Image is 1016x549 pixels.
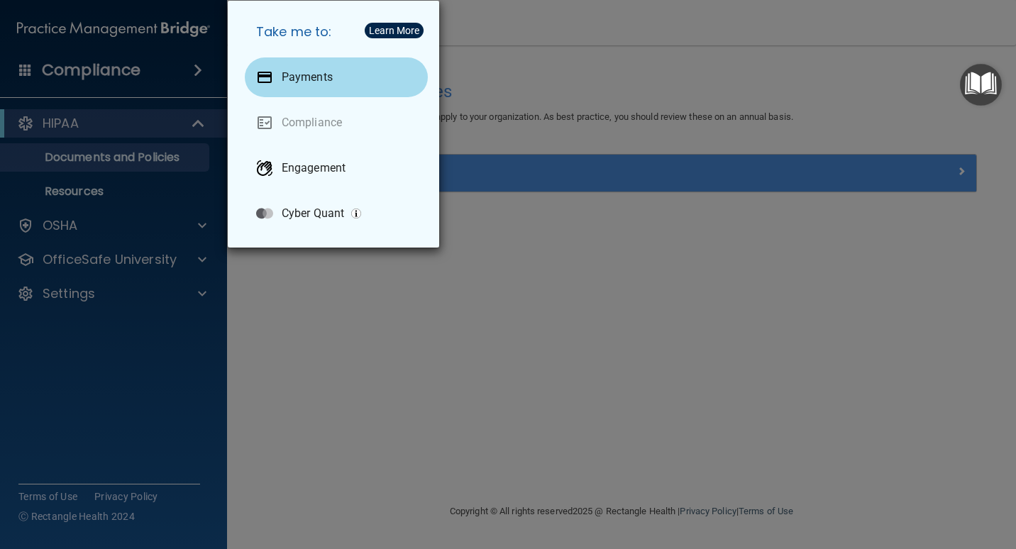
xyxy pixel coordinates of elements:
[960,64,1002,106] button: Open Resource Center
[245,194,428,233] a: Cyber Quant
[245,148,428,188] a: Engagement
[365,23,424,38] button: Learn More
[282,161,346,175] p: Engagement
[245,103,428,143] a: Compliance
[282,206,344,221] p: Cyber Quant
[369,26,419,35] div: Learn More
[245,57,428,97] a: Payments
[282,70,333,84] p: Payments
[245,12,428,52] h5: Take me to:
